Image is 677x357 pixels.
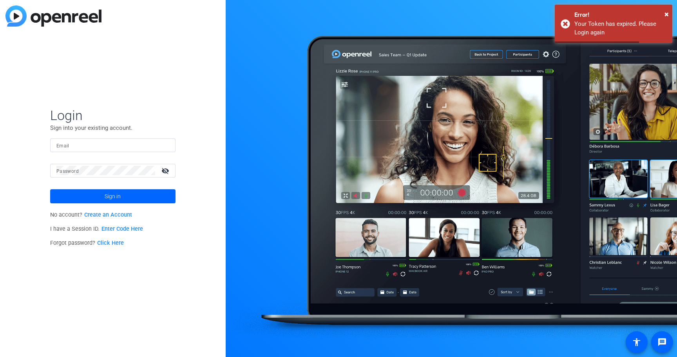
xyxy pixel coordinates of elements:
[50,107,176,124] span: Login
[5,5,101,27] img: blue-gradient.svg
[101,226,143,232] a: Enter Code Here
[56,140,169,150] input: Enter Email Address
[50,189,176,203] button: Sign in
[574,11,666,20] div: Error!
[56,143,69,149] mat-label: Email
[84,212,132,218] a: Create an Account
[50,240,124,246] span: Forgot password?
[105,187,121,206] span: Sign in
[574,20,666,37] div: Your Token has expired. Please Login again
[664,8,669,20] button: Close
[632,337,641,347] mat-icon: accessibility
[50,226,143,232] span: I have a Session ID.
[50,124,176,132] p: Sign into your existing account.
[97,240,124,246] a: Click Here
[56,169,79,174] mat-label: Password
[657,337,667,347] mat-icon: message
[664,9,669,19] span: ×
[50,212,132,218] span: No account?
[157,165,176,176] mat-icon: visibility_off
